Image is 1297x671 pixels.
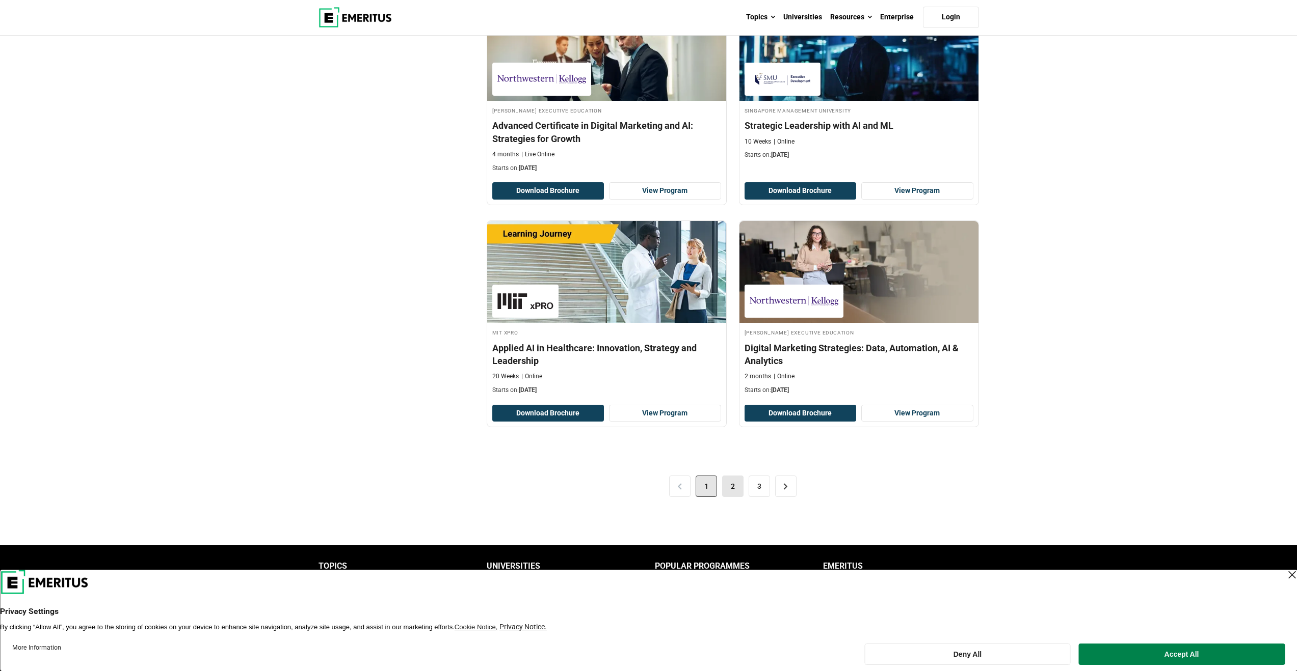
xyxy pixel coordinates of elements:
[774,137,795,146] p: Online
[519,386,537,394] span: [DATE]
[745,137,771,146] p: 10 Weeks
[497,290,553,313] img: MIT xPRO
[609,405,721,422] a: View Program
[492,342,721,367] h4: Applied AI in Healthcare: Innovation, Strategy and Leadership
[745,106,973,115] h4: Singapore Management University
[492,405,604,422] button: Download Brochure
[492,106,721,115] h4: [PERSON_NAME] Executive Education
[739,221,978,323] img: Digital Marketing Strategies: Data, Automation, AI & Analytics | Online Sales and Marketing Course
[487,221,726,400] a: AI and Machine Learning Course by MIT xPRO - September 18, 2025 MIT xPRO MIT xPRO Applied AI in H...
[492,372,519,381] p: 20 Weeks
[492,182,604,200] button: Download Brochure
[722,476,744,497] a: 2
[487,221,726,323] img: Applied AI in Healthcare: Innovation, Strategy and Leadership | Online AI and Machine Learning Co...
[923,7,979,28] a: Login
[745,405,857,422] button: Download Brochure
[492,328,721,337] h4: MIT xPRO
[745,182,857,200] button: Download Brochure
[750,290,838,313] img: Kellogg Executive Education
[774,372,795,381] p: Online
[492,164,721,173] p: Starts on:
[745,372,771,381] p: 2 months
[521,150,554,159] p: Live Online
[696,476,717,497] span: 1
[771,386,789,394] span: [DATE]
[771,151,789,158] span: [DATE]
[745,328,973,337] h4: [PERSON_NAME] Executive Education
[492,386,721,395] p: Starts on:
[775,476,797,497] a: >
[745,151,973,159] p: Starts on:
[519,164,537,172] span: [DATE]
[749,476,770,497] a: 3
[745,119,973,132] h4: Strategic Leadership with AI and ML
[861,182,973,200] a: View Program
[492,150,519,159] p: 4 months
[861,405,973,422] a: View Program
[609,182,721,200] a: View Program
[521,372,542,381] p: Online
[492,119,721,145] h4: Advanced Certificate in Digital Marketing and AI: Strategies for Growth
[739,221,978,400] a: Sales and Marketing Course by Kellogg Executive Education - August 21, 2025 Kellogg Executive Edu...
[497,68,586,91] img: Kellogg Executive Education
[745,342,973,367] h4: Digital Marketing Strategies: Data, Automation, AI & Analytics
[745,386,973,395] p: Starts on:
[750,68,816,91] img: Singapore Management University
